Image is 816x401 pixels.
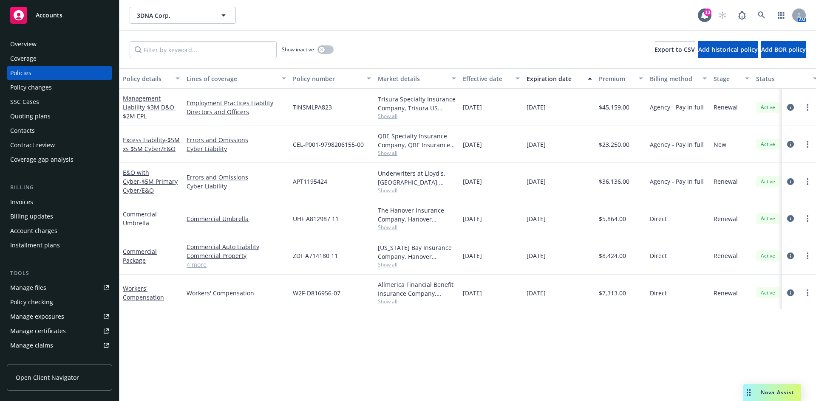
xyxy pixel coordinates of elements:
[759,215,776,222] span: Active
[599,140,629,149] span: $23,250.00
[123,210,157,227] a: Commercial Umbrella
[293,289,340,297] span: W2F-D816956-07
[650,140,704,149] span: Agency - Pay in full
[137,11,210,20] span: 3DNA Corp.
[714,103,738,112] span: Renewal
[527,177,546,186] span: [DATE]
[130,41,277,58] input: Filter by keyword...
[378,149,456,157] span: Show all
[698,41,758,58] button: Add historical policy
[759,252,776,260] span: Active
[463,140,482,149] span: [DATE]
[7,295,112,309] a: Policy checking
[123,247,157,264] a: Commercial Package
[187,135,286,144] a: Errors and Omissions
[10,324,66,338] div: Manage certificates
[187,214,286,223] a: Commercial Umbrella
[123,168,178,194] a: E&O with Cyber
[282,46,314,53] span: Show inactive
[187,242,286,251] a: Commercial Auto Liability
[646,68,710,89] button: Billing method
[759,289,776,297] span: Active
[654,45,695,53] span: Export to CSV
[527,289,546,297] span: [DATE]
[187,98,286,107] a: Employment Practices Liability
[785,251,796,261] a: circleInformation
[187,182,286,191] a: Cyber Liability
[374,68,459,89] button: Market details
[761,45,806,53] span: Add BOR policy
[714,214,738,223] span: Renewal
[378,74,447,83] div: Market details
[36,12,62,19] span: Accounts
[293,103,332,112] span: TINSMLPA823
[650,214,667,223] span: Direct
[785,139,796,149] a: circleInformation
[10,95,39,109] div: SSC Cases
[802,177,813,187] a: more
[599,177,629,186] span: $36,136.00
[10,224,57,238] div: Account charges
[785,102,796,112] a: circleInformation
[785,177,796,187] a: circleInformation
[650,177,704,186] span: Agency - Pay in full
[10,153,74,166] div: Coverage gap analysis
[10,310,64,323] div: Manage exposures
[527,103,546,112] span: [DATE]
[527,140,546,149] span: [DATE]
[743,384,754,401] div: Drag to move
[378,112,456,120] span: Show all
[293,251,338,260] span: ZDF A714180 11
[654,41,695,58] button: Export to CSV
[187,289,286,297] a: Workers' Compensation
[7,310,112,323] span: Manage exposures
[7,3,112,27] a: Accounts
[378,132,456,149] div: QBE Specialty Insurance Company, QBE Insurance Group, RT Specialty Insurance Services, LLC (RSG S...
[7,124,112,137] a: Contacts
[7,195,112,209] a: Invoices
[16,373,79,382] span: Open Client Navigator
[802,139,813,149] a: more
[130,7,236,24] button: 3DNA Corp.
[378,243,456,261] div: [US_STATE] Bay Insurance Company, Hanover Insurance Group
[773,7,790,24] a: Switch app
[527,214,546,223] span: [DATE]
[599,74,634,83] div: Premium
[10,210,53,223] div: Billing updates
[10,195,33,209] div: Invoices
[710,68,753,89] button: Stage
[10,281,46,294] div: Manage files
[7,52,112,65] a: Coverage
[7,138,112,152] a: Contract review
[378,298,456,305] span: Show all
[7,339,112,352] a: Manage claims
[650,74,697,83] div: Billing method
[7,95,112,109] a: SSC Cases
[785,213,796,224] a: circleInformation
[714,177,738,186] span: Renewal
[714,7,731,24] a: Start snowing
[527,251,546,260] span: [DATE]
[378,280,456,298] div: Allmerica Financial Benefit Insurance Company, Hanover Insurance Group
[10,353,50,367] div: Manage BORs
[802,288,813,298] a: more
[187,251,286,260] a: Commercial Property
[378,206,456,224] div: The Hanover Insurance Company, Hanover Insurance Group
[187,74,277,83] div: Lines of coverage
[7,183,112,192] div: Billing
[7,353,112,367] a: Manage BORs
[463,289,482,297] span: [DATE]
[599,103,629,112] span: $45,159.00
[7,281,112,294] a: Manage files
[759,140,776,148] span: Active
[463,177,482,186] span: [DATE]
[463,251,482,260] span: [DATE]
[714,74,740,83] div: Stage
[293,177,327,186] span: APT1195424
[119,68,183,89] button: Policy details
[289,68,374,89] button: Policy number
[293,140,364,149] span: CEL-P001-9798206155-00
[759,178,776,185] span: Active
[123,177,178,194] span: - $5M Primary Cyber/E&O
[183,68,289,89] button: Lines of coverage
